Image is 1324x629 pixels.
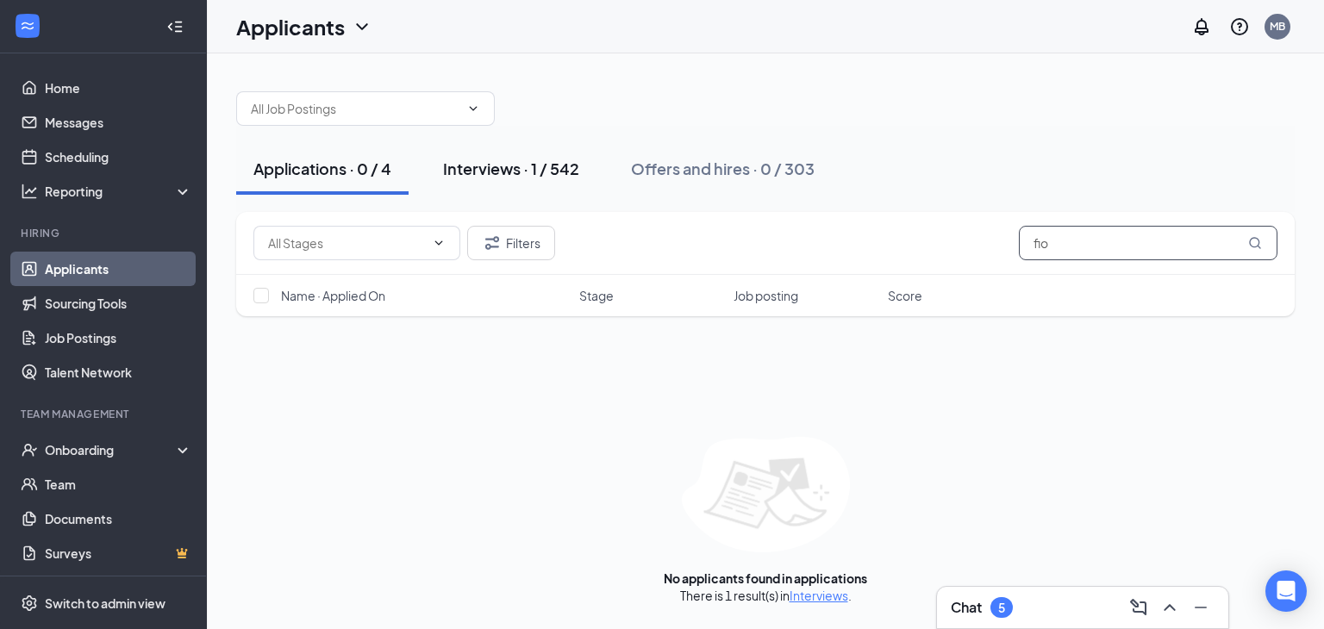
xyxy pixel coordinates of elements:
div: There is 1 result(s) in . [680,587,852,604]
div: Reporting [45,183,193,200]
span: Score [888,287,922,304]
svg: MagnifyingGlass [1248,236,1262,250]
div: Onboarding [45,441,178,458]
input: All Job Postings [251,99,459,118]
img: empty-state [682,437,850,552]
input: Search in applications [1019,226,1277,260]
button: Minimize [1187,594,1215,621]
a: Home [45,71,192,105]
div: Applications · 0 / 4 [253,158,391,179]
button: ChevronUp [1156,594,1183,621]
svg: ChevronDown [466,102,480,115]
div: Switch to admin view [45,595,165,612]
button: Filter Filters [467,226,555,260]
span: Name · Applied On [281,287,385,304]
svg: ChevronDown [432,236,446,250]
input: All Stages [268,234,425,252]
div: Offers and hires · 0 / 303 [631,158,815,179]
svg: Filter [482,233,503,253]
button: ComposeMessage [1125,594,1152,621]
svg: Collapse [166,18,184,35]
a: Scheduling [45,140,192,174]
a: Sourcing Tools [45,286,192,321]
span: Job posting [734,287,798,304]
svg: ChevronUp [1159,597,1180,618]
a: Documents [45,501,192,536]
h1: Applicants [236,12,345,41]
a: SurveysCrown [45,536,192,570]
div: No applicants found in applications [664,570,867,587]
h3: Chat [951,598,982,617]
svg: ChevronDown [352,16,372,37]
a: Team [45,467,192,501]
div: Interviews · 1 / 542 [443,158,579,179]
a: Interviews [790,588,848,603]
div: 5 [998,601,1005,615]
svg: Analysis [21,183,38,200]
svg: Settings [21,595,38,612]
a: Messages [45,105,192,140]
svg: WorkstreamLogo [19,17,36,34]
svg: QuestionInfo [1229,16,1250,37]
svg: Minimize [1190,597,1211,618]
a: Talent Network [45,355,192,389]
div: Open Intercom Messenger [1265,570,1307,612]
a: Applicants [45,252,192,286]
svg: ComposeMessage [1128,597,1149,618]
div: MB [1270,19,1285,34]
a: Job Postings [45,321,192,355]
svg: UserCheck [21,441,38,458]
span: Stage [579,287,614,304]
div: Team Management [21,407,189,421]
div: Hiring [21,226,189,240]
svg: Notifications [1191,16,1212,37]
